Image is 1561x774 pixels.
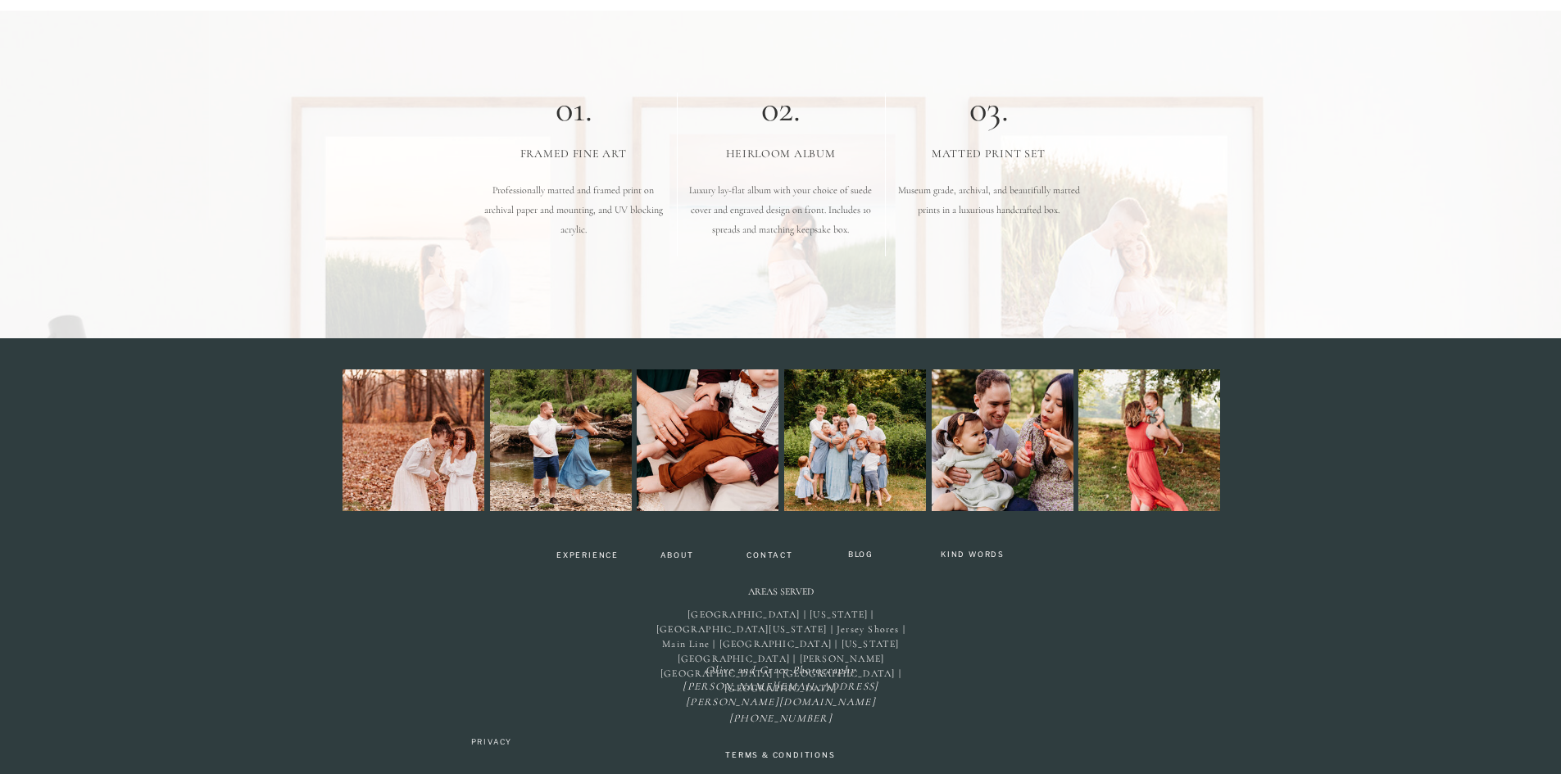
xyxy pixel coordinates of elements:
a: About [653,551,701,561]
p: [GEOGRAPHIC_DATA] | [US_STATE] | [GEOGRAPHIC_DATA][US_STATE] | Jersey Shores | Main Line | [GEOGR... [648,607,914,657]
a: TERMS & CONDITIONS [713,749,849,763]
a: Kind Words [933,550,1013,562]
h2: Areas Served [738,586,824,601]
p: 03. [934,90,1045,127]
p: Professionally matted and framed print on archival paper and mounting, and UV blocking acrylic. [479,180,668,259]
i: Olive and Grace Photography [PERSON_NAME][EMAIL_ADDRESS][PERSON_NAME][DOMAIN_NAME] [PHONE_NUMBER] [683,663,878,725]
a: Privacy [461,736,522,747]
p: Luxury lay-flat album with your choice of suede cover and engraved design on front. Includes 10 s... [687,180,875,259]
p: 02. [726,90,837,127]
a: BLOG [842,550,881,563]
p: 01. [519,90,629,127]
p: Museum grade, archival, and beautifully matted prints in a luxurious handcrafted box. [895,180,1083,259]
a: Experience [549,551,627,563]
h2: Matted Print Set [891,147,1087,163]
h2: framed fine art [475,147,672,163]
h2: heirloom album [683,147,879,163]
a: Contact [741,551,800,561]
